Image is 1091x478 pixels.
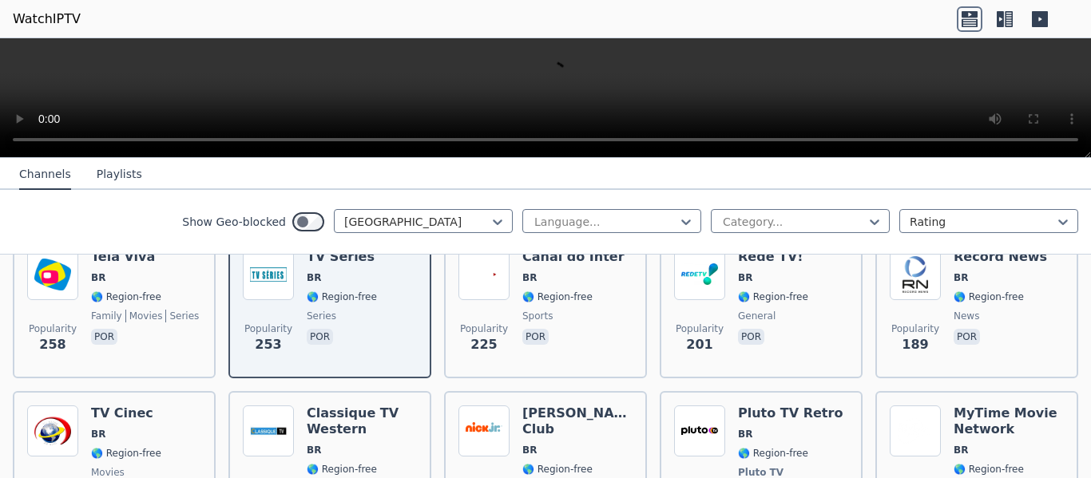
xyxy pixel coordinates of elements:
[460,322,508,335] span: Popularity
[307,271,321,284] span: BR
[470,335,497,354] span: 225
[125,310,163,322] span: movies
[27,405,78,456] img: TV Cinec
[954,271,968,284] span: BR
[522,290,593,303] span: 🌎 Region-free
[902,335,928,354] span: 189
[307,463,377,476] span: 🌎 Region-free
[890,249,941,300] img: Record News
[522,463,593,476] span: 🌎 Region-free
[91,290,161,303] span: 🌎 Region-free
[522,271,537,284] span: BR
[738,428,752,440] span: BR
[91,447,161,460] span: 🌎 Region-free
[738,405,843,421] h6: Pluto TV Retro
[307,290,377,303] span: 🌎 Region-free
[954,290,1024,303] span: 🌎 Region-free
[522,310,553,322] span: sports
[458,249,510,300] img: Canal do Inter
[91,428,105,440] span: BR
[97,160,142,190] button: Playlists
[954,463,1024,476] span: 🌎 Region-free
[91,405,161,421] h6: TV Cinec
[738,290,808,303] span: 🌎 Region-free
[243,405,294,456] img: Classique TV Western
[676,322,724,335] span: Popularity
[29,322,77,335] span: Popularity
[243,249,294,300] img: TV Series
[954,310,979,322] span: news
[91,329,117,345] p: por
[91,249,199,265] h6: Tela Viva
[307,405,417,437] h6: Classique TV Western
[307,329,333,345] p: por
[522,444,537,456] span: BR
[182,214,286,230] label: Show Geo-blocked
[91,310,122,322] span: family
[891,322,939,335] span: Popularity
[458,405,510,456] img: Nick Jr. Club
[954,249,1047,265] h6: Record News
[674,249,725,300] img: Rede TV!
[522,329,549,345] p: por
[91,271,105,284] span: BR
[954,329,980,345] p: por
[39,335,65,354] span: 258
[307,249,377,265] h6: TV Series
[522,405,633,437] h6: [PERSON_NAME] Club
[307,444,321,456] span: BR
[255,335,281,354] span: 253
[13,10,81,29] a: WatchIPTV
[738,271,752,284] span: BR
[738,310,776,322] span: general
[954,405,1064,437] h6: MyTime Movie Network
[738,329,764,345] p: por
[954,444,968,456] span: BR
[244,322,292,335] span: Popularity
[738,447,808,460] span: 🌎 Region-free
[674,405,725,456] img: Pluto TV Retro
[738,249,808,265] h6: Rede TV!
[19,160,71,190] button: Channels
[27,249,78,300] img: Tela Viva
[686,335,712,354] span: 201
[307,310,336,322] span: series
[522,249,625,265] h6: Canal do Inter
[890,405,941,456] img: MyTime Movie Network
[165,310,199,322] span: series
